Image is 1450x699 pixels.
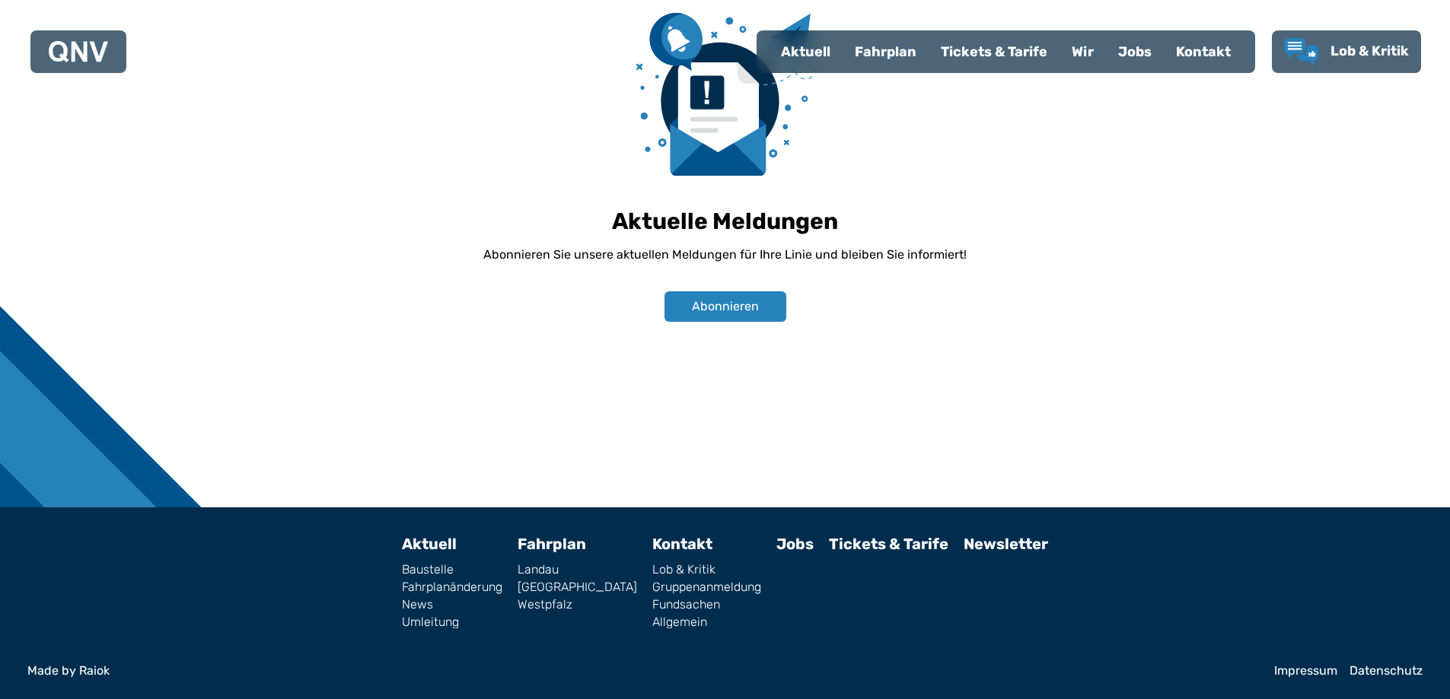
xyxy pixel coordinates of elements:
[402,599,502,611] a: News
[1330,43,1409,59] span: Lob & Kritik
[1060,32,1106,71] a: Wir
[27,665,1262,677] a: Made by Raiok
[49,41,108,62] img: QNV Logo
[1106,32,1164,71] a: Jobs
[518,599,637,611] a: Westpfalz
[1350,665,1423,677] a: Datenschutz
[402,564,502,576] a: Baustelle
[402,581,502,593] a: Fahrplanänderung
[652,564,761,576] a: Lob & Kritik
[652,535,712,553] a: Kontakt
[1164,32,1243,71] a: Kontakt
[964,535,1048,553] a: Newsletter
[518,535,586,553] a: Fahrplan
[636,13,814,176] img: newsletter
[402,616,502,628] a: Umleitung
[1284,38,1409,65] a: Lob & Kritik
[518,581,637,593] a: [GEOGRAPHIC_DATA]
[776,535,814,553] a: Jobs
[1274,665,1337,677] a: Impressum
[518,564,637,576] a: Landau
[664,291,786,322] button: Abonnieren
[652,616,761,628] a: Allgemein
[769,32,843,71] a: Aktuell
[829,535,948,553] a: Tickets & Tarife
[49,37,108,67] a: QNV Logo
[929,32,1060,71] a: Tickets & Tarife
[652,581,761,593] a: Gruppenanmeldung
[843,32,929,71] a: Fahrplan
[402,535,457,553] a: Aktuell
[692,297,759,316] span: Abonnieren
[652,599,761,611] a: Fundsachen
[612,208,838,235] h1: Aktuelle Meldungen
[483,246,967,264] p: Abonnieren Sie unsere aktuellen Meldungen für Ihre Linie und bleiben Sie informiert!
